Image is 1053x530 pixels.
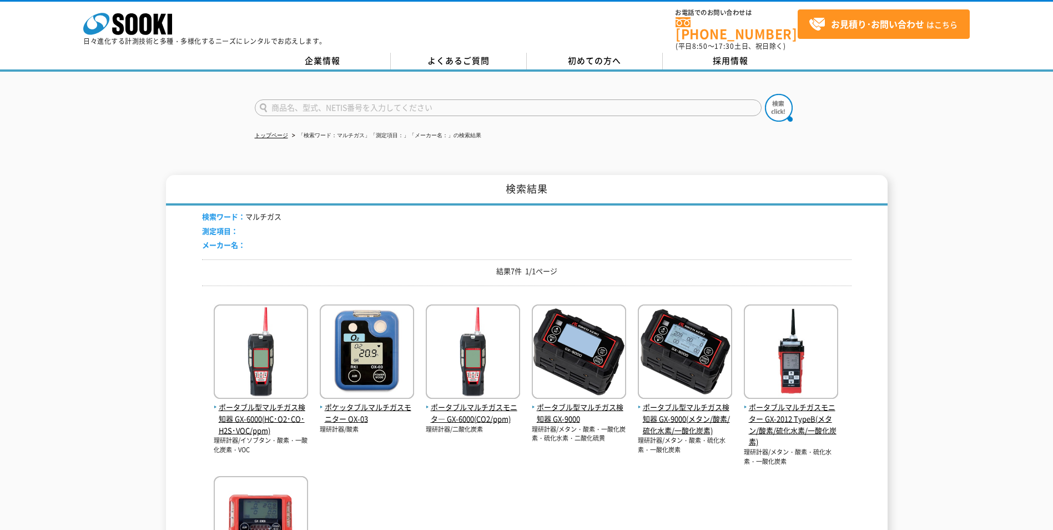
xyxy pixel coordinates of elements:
li: マルチガス [202,211,281,223]
p: 理研計器/イソブタン・酸素・一酸化炭素・VOC [214,436,308,454]
img: OX-03 [320,304,414,402]
p: 日々進化する計測技術と多種・多様化するニーズにレンタルでお応えします。 [83,38,326,44]
p: 理研計器/メタン・酸素・硫化水素・一酸化炭素 [638,436,732,454]
img: GX-9000(メタン/酸素/硫化水素/一酸化炭素) [638,304,732,402]
span: はこちら [809,16,958,33]
span: 8:50 [692,41,708,51]
a: 初めての方へ [527,53,663,69]
a: ポータブルマルチガスモニタ― GX-6000(CO2/ppm) [426,390,520,424]
a: お見積り･お問い合わせはこちら [798,9,970,39]
span: ポケッタブルマルチガスモニター OX-03 [320,402,414,425]
a: ポータブル型マルチガス検知器 GX-6000(HC･O2･CO･H2S･VOC/ppm) [214,390,308,436]
span: ポータブル型マルチガス検知器 GX-6000(HC･O2･CO･H2S･VOC/ppm) [214,402,308,436]
span: 17:30 [714,41,734,51]
a: 企業情報 [255,53,391,69]
img: GX-6000(CO2/ppm) [426,304,520,402]
span: メーカー名： [202,239,245,250]
img: GX-2012 TypeB(メタン/酸素/硫化水素/一酸化炭素) [744,304,838,402]
span: (平日 ～ 土日、祝日除く) [676,41,785,51]
p: 結果7件 1/1ページ [202,266,852,277]
img: GX-6000(HC･O2･CO･H2S･VOC/ppm) [214,304,308,402]
span: 初めての方へ [568,54,621,67]
input: 商品名、型式、NETIS番号を入力してください [255,99,762,116]
a: ポータブル型マルチガス検知器 GX-9000 [532,390,626,424]
span: お電話でのお問い合わせは [676,9,798,16]
span: 検索ワード： [202,211,245,222]
img: btn_search.png [765,94,793,122]
a: ポータブル型マルチガス検知器 GX-9000(メタン/酸素/硫化水素/一酸化炭素) [638,390,732,436]
img: GX-9000 [532,304,626,402]
a: ポケッタブルマルチガスモニター OX-03 [320,390,414,424]
p: 理研計器/メタン・酸素・一酸化炭素・硫化水素・二酸化硫黄 [532,425,626,443]
p: 理研計器/メタン・酸素・硫化水素・一酸化炭素 [744,448,838,466]
span: ポータブル型マルチガス検知器 GX-9000(メタン/酸素/硫化水素/一酸化炭素) [638,402,732,436]
li: 「検索ワード：マルチガス」「測定項目：」「メーカー名：」の検索結果 [290,130,481,142]
span: 測定項目： [202,226,238,236]
strong: お見積り･お問い合わせ [831,17,924,31]
a: [PHONE_NUMBER] [676,17,798,40]
span: ポータブルマルチガスモニター GX-2012 TypeB(メタン/酸素/硫化水素/一酸化炭素) [744,402,838,448]
span: ポータブル型マルチガス検知器 GX-9000 [532,402,626,425]
a: よくあるご質問 [391,53,527,69]
a: ポータブルマルチガスモニター GX-2012 TypeB(メタン/酸素/硫化水素/一酸化炭素) [744,390,838,448]
a: トップページ [255,132,288,138]
a: 採用情報 [663,53,799,69]
h1: 検索結果 [166,175,888,206]
span: ポータブルマルチガスモニタ― GX-6000(CO2/ppm) [426,402,520,425]
p: 理研計器/二酸化炭素 [426,425,520,434]
p: 理研計器/酸素 [320,425,414,434]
